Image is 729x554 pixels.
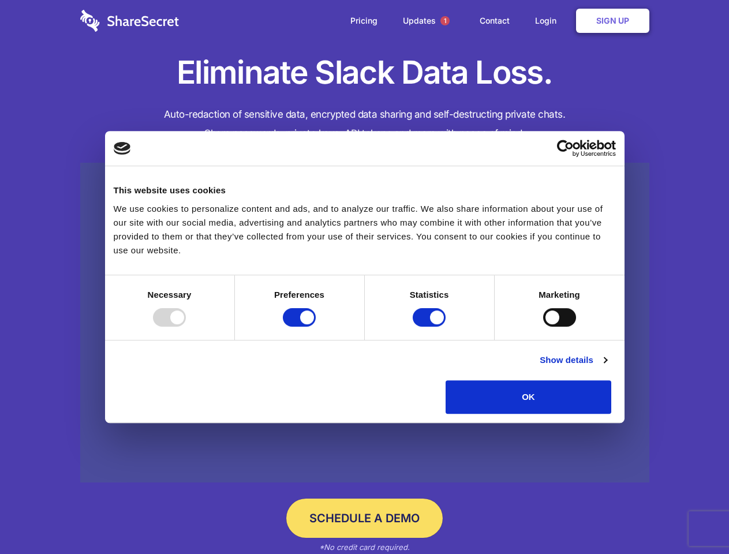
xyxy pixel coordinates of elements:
a: Usercentrics Cookiebot - opens in a new window [515,140,616,157]
img: logo [114,142,131,155]
em: *No credit card required. [319,542,410,552]
a: Login [524,3,574,39]
img: logo-wordmark-white-trans-d4663122ce5f474addd5e946df7df03e33cb6a1c49d2221995e7729f52c070b2.svg [80,10,179,32]
strong: Necessary [148,290,192,300]
div: We use cookies to personalize content and ads, and to analyze our traffic. We also share informat... [114,202,616,257]
button: OK [446,380,611,414]
strong: Statistics [410,290,449,300]
h1: Eliminate Slack Data Loss. [80,52,649,93]
a: Contact [468,3,521,39]
a: Schedule a Demo [286,499,443,538]
div: This website uses cookies [114,184,616,197]
a: Show details [540,353,607,367]
a: Sign Up [576,9,649,33]
strong: Preferences [274,290,324,300]
span: 1 [440,16,450,25]
a: Pricing [339,3,389,39]
h4: Auto-redaction of sensitive data, encrypted data sharing and self-destructing private chats. Shar... [80,105,649,143]
strong: Marketing [539,290,580,300]
a: Wistia video thumbnail [80,163,649,483]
